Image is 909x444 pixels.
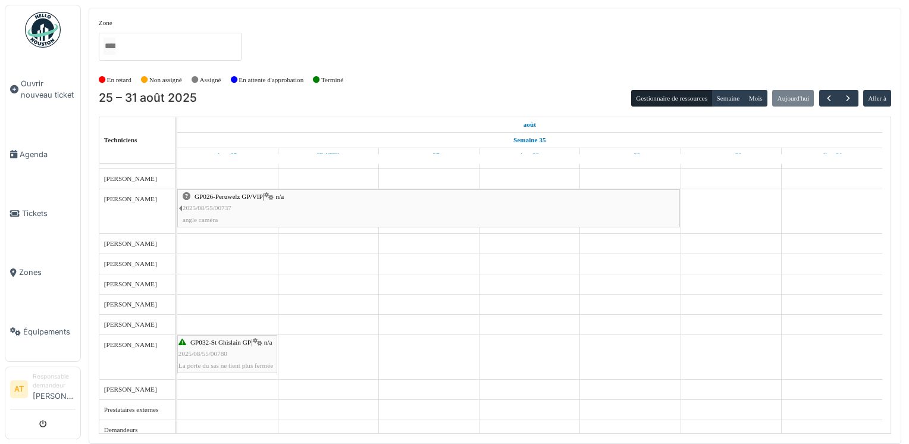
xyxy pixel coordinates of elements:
span: GP032-St Ghislain GP [190,339,251,346]
a: 25 août 2025 [215,148,240,163]
button: Semaine [711,90,744,107]
span: angle caméra [183,216,218,223]
a: Équipements [5,302,80,361]
span: Ouvrir nouveau ticket [21,78,76,101]
span: [PERSON_NAME] [104,260,157,267]
span: Prestataires externes [104,406,159,413]
a: 31 août 2025 [819,148,845,163]
li: [PERSON_NAME] [33,372,76,407]
button: Précédent [819,90,839,107]
a: 27 août 2025 [415,148,442,163]
button: Mois [744,90,767,107]
a: Ouvrir nouveau ticket [5,54,80,125]
span: [PERSON_NAME] [104,240,157,247]
button: Aller à [863,90,891,107]
span: [PERSON_NAME] [104,195,157,202]
span: Agenda [20,149,76,160]
a: 29 août 2025 [618,148,644,163]
span: [PERSON_NAME] [104,386,157,393]
span: [PERSON_NAME] [104,280,157,287]
label: Terminé [321,75,343,85]
label: Zone [99,18,112,28]
label: Assigné [200,75,221,85]
span: [PERSON_NAME] [104,301,157,308]
div: Responsable demandeur [33,372,76,390]
input: Tous [104,37,115,55]
a: 25 août 2025 [521,117,539,132]
span: n/a [275,193,284,200]
a: Zones [5,243,80,302]
li: AT [10,380,28,398]
label: Non assigné [149,75,182,85]
span: [PERSON_NAME] [104,321,157,328]
div: | [178,337,276,371]
button: Aujourd'hui [772,90,814,107]
span: Tickets [22,208,76,219]
span: 2025/08/55/00737 [183,204,231,211]
button: Gestionnaire de ressources [631,90,712,107]
span: [PERSON_NAME] [104,175,157,182]
span: GP026-Peruwelz GP/VIP [195,193,263,200]
img: Badge_color-CXgf-gQk.svg [25,12,61,48]
span: Techniciens [104,136,137,143]
span: n/a [264,339,272,346]
a: 30 août 2025 [717,148,745,163]
span: 2025/08/55/00780 [178,350,227,357]
a: Semaine 35 [510,133,548,148]
a: 28 août 2025 [517,148,542,163]
a: 26 août 2025 [314,148,343,163]
button: Suivant [838,90,858,107]
h2: 25 – 31 août 2025 [99,91,197,105]
span: Demandeurs [104,426,138,433]
span: Équipements [23,326,76,337]
label: En attente d'approbation [239,75,303,85]
a: AT Responsable demandeur[PERSON_NAME] [10,372,76,409]
a: Tickets [5,184,80,243]
label: En retard [107,75,131,85]
span: La porte du sas ne tient plus fermée [178,362,273,369]
span: Zones [19,267,76,278]
span: [PERSON_NAME] [104,341,157,348]
div: | [183,191,679,226]
a: Agenda [5,125,80,184]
